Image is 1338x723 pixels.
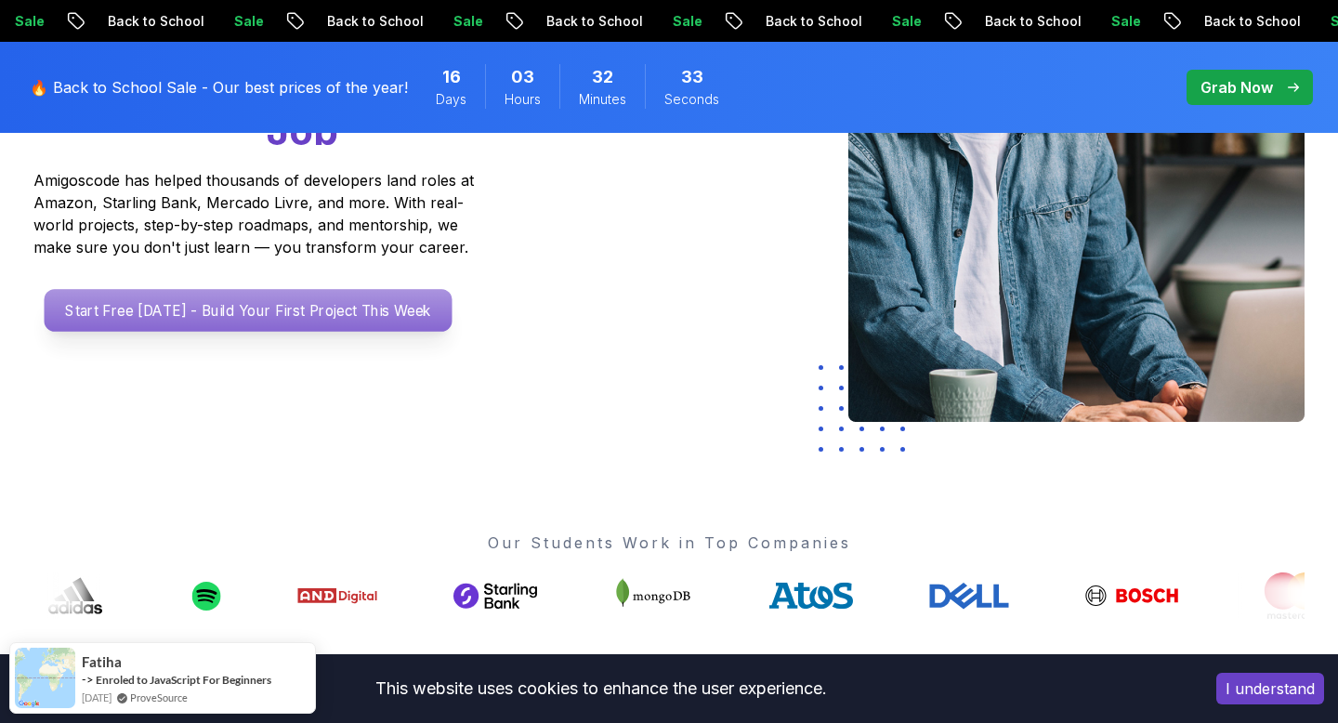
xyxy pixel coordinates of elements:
a: Start Free [DATE] - Build Your First Project This Week [45,289,453,332]
span: Minutes [579,90,626,109]
span: [DATE] [82,690,111,705]
a: Enroled to JavaScript For Beginners [96,673,271,687]
p: Back to School [948,12,1074,31]
p: Back to School [728,12,855,31]
p: Sale [416,12,476,31]
span: Seconds [664,90,719,109]
img: provesource social proof notification image [15,648,75,708]
p: 🔥 Back to School Sale - Our best prices of the year! [30,76,408,99]
p: Our Students Work in Top Companies [33,532,1305,554]
p: Back to School [509,12,636,31]
span: 16 Days [442,64,461,90]
span: 3 Hours [511,64,534,90]
p: Sale [197,12,256,31]
div: This website uses cookies to enhance the user experience. [14,668,1188,709]
p: Sale [1074,12,1134,31]
span: Days [436,90,466,109]
p: Grab Now [1200,76,1273,99]
span: -> [82,672,94,687]
button: Accept cookies [1216,673,1324,704]
p: Sale [855,12,914,31]
p: Back to School [71,12,197,31]
span: Hours [505,90,541,109]
p: Amigoscode has helped thousands of developers land roles at Amazon, Starling Bank, Mercado Livre,... [33,169,479,258]
p: Back to School [1167,12,1293,31]
p: Back to School [290,12,416,31]
span: 33 Seconds [681,64,703,90]
span: 32 Minutes [592,64,613,90]
span: Fatiha [82,654,122,670]
p: Sale [636,12,695,31]
a: ProveSource [130,691,188,703]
